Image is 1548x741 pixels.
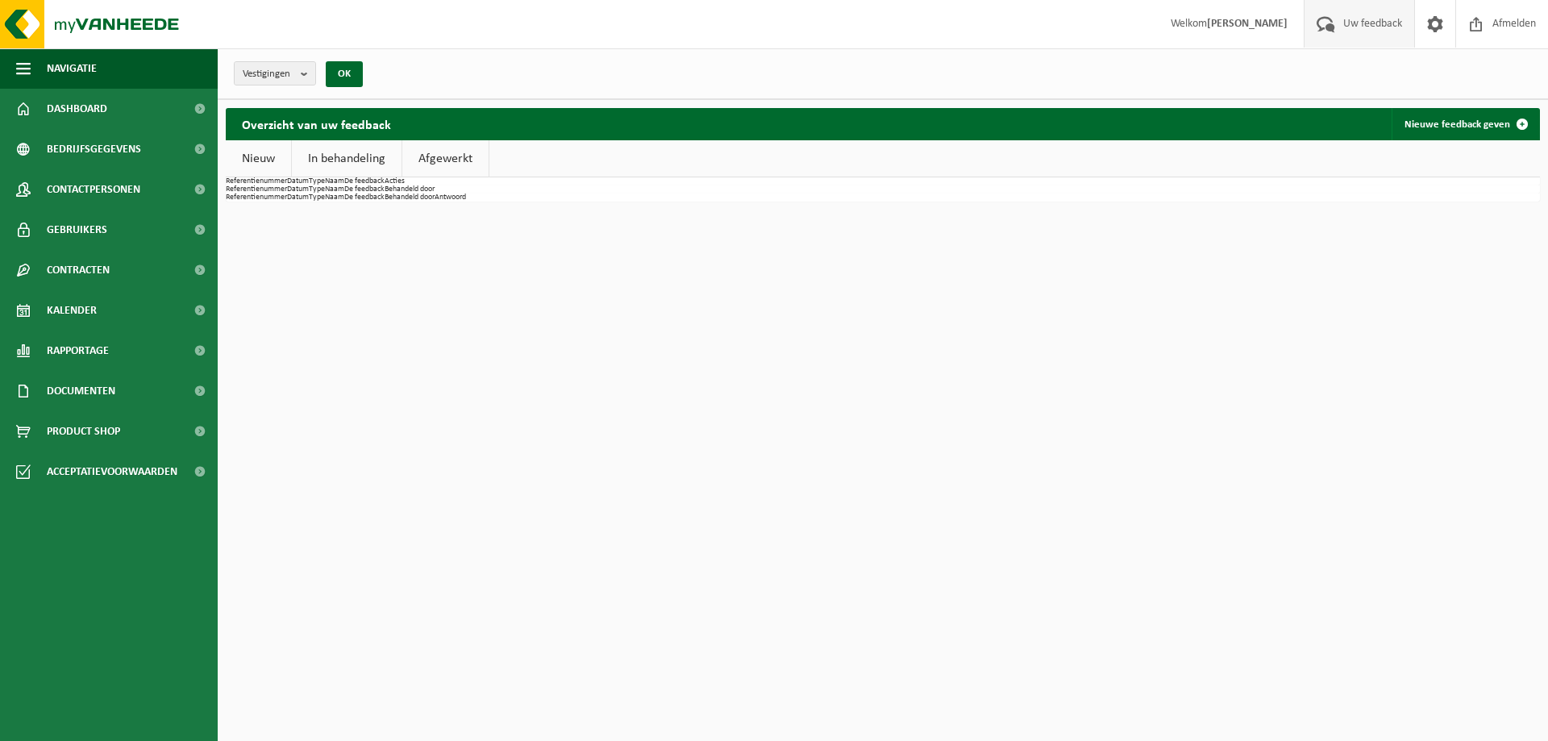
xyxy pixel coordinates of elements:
[385,185,435,194] th: Behandeld door
[47,371,115,411] span: Documenten
[287,185,309,194] th: Datum
[325,185,344,194] th: Naam
[325,194,344,202] th: Naam
[47,250,110,290] span: Contracten
[47,210,107,250] span: Gebruikers
[309,177,325,185] th: Type
[47,290,97,331] span: Kalender
[402,140,489,177] a: Afgewerkt
[309,194,325,202] th: Type
[326,61,363,87] button: OK
[226,177,287,185] th: Referentienummer
[47,169,140,210] span: Contactpersonen
[292,140,402,177] a: In behandeling
[226,140,291,177] a: Nieuw
[1392,108,1538,140] a: Nieuwe feedback geven
[226,194,287,202] th: Referentienummer
[287,194,309,202] th: Datum
[234,61,316,85] button: Vestigingen
[287,177,309,185] th: Datum
[1207,18,1288,30] strong: [PERSON_NAME]
[385,194,435,202] th: Behandeld door
[435,194,466,202] th: Antwoord
[344,177,385,185] th: De feedback
[226,108,407,139] h2: Overzicht van uw feedback
[47,411,120,452] span: Product Shop
[47,452,177,492] span: Acceptatievoorwaarden
[344,194,385,202] th: De feedback
[226,185,287,194] th: Referentienummer
[309,185,325,194] th: Type
[325,177,344,185] th: Naam
[344,185,385,194] th: De feedback
[47,331,109,371] span: Rapportage
[47,48,97,89] span: Navigatie
[385,177,405,185] th: Acties
[47,89,107,129] span: Dashboard
[47,129,141,169] span: Bedrijfsgegevens
[243,62,294,86] span: Vestigingen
